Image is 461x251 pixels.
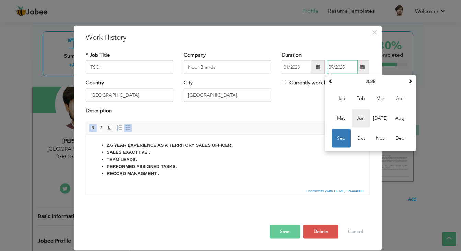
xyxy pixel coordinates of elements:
[371,26,377,38] span: ×
[184,51,206,58] label: Company
[371,89,390,108] span: Mar
[352,89,370,108] span: Feb
[332,89,351,108] span: Jan
[327,60,358,74] input: Present
[106,124,113,132] a: Underline
[304,187,365,194] span: Characters (with HTML): 264/4000
[282,60,311,74] input: From
[328,79,333,83] span: Previous Year
[303,225,338,238] button: Delete
[304,187,366,194] div: Statistics
[86,79,104,87] label: Country
[332,129,351,148] span: Sep
[391,89,409,108] span: Apr
[282,51,302,58] label: Duration
[86,107,112,114] label: Description
[335,77,406,87] th: Select Year
[184,79,193,87] label: City
[89,124,97,132] a: Bold
[369,26,380,37] button: Close
[97,124,105,132] a: Italic
[391,129,409,148] span: Dec
[371,129,390,148] span: Nov
[282,80,286,84] input: Currently work here
[341,225,370,238] button: Cancel
[270,225,300,238] button: Save
[86,32,370,43] h3: Work History
[408,79,413,83] span: Next Year
[86,135,369,186] iframe: Rich Text Editor, workEditor
[391,109,409,128] span: Aug
[116,124,123,132] a: Insert/Remove Numbered List
[332,109,351,128] span: May
[352,109,370,128] span: Jun
[124,124,132,132] a: Insert/Remove Bulleted List
[282,79,334,87] label: Currently work here
[86,51,110,58] label: * Job Title
[352,129,370,148] span: Oct
[371,109,390,128] span: [DATE]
